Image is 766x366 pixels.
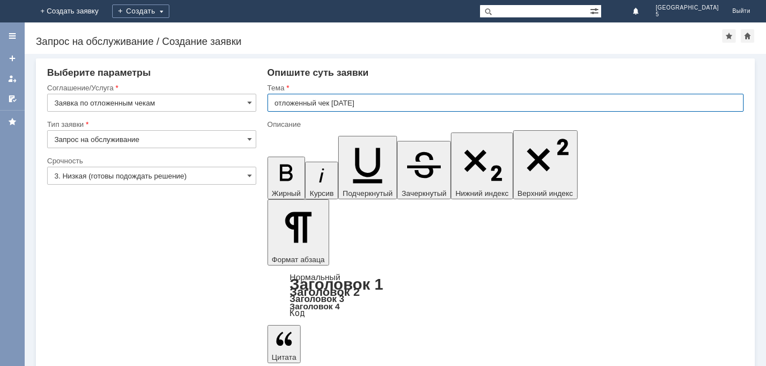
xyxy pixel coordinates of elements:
button: Жирный [267,157,306,199]
span: Выберите параметры [47,67,151,78]
span: 5 [656,11,719,18]
button: Подчеркнутый [338,136,397,199]
div: Соглашение/Услуга [47,84,254,91]
a: Код [290,308,305,318]
a: Мои согласования [3,90,21,108]
span: Нижний индекс [455,189,509,198]
span: Подчеркнутый [343,189,393,198]
div: Тема [267,84,741,91]
a: Нормальный [290,272,340,282]
button: Зачеркнутый [397,141,451,199]
div: Запрос на обслуживание / Создание заявки [36,36,722,47]
a: Создать заявку [3,49,21,67]
div: Сделать домашней страницей [741,29,754,43]
div: Описание [267,121,741,128]
span: Формат абзаца [272,255,325,264]
button: Курсив [305,162,338,199]
span: Опишите суть заявки [267,67,369,78]
span: Жирный [272,189,301,198]
button: Формат абзаца [267,199,329,266]
a: Заголовок 2 [290,285,360,298]
span: Верхний индекс [518,189,573,198]
div: Создать [112,4,169,18]
div: Формат абзаца [267,273,744,317]
button: Нижний индекс [451,132,513,199]
div: Тип заявки [47,121,254,128]
a: Заголовок 1 [290,276,384,293]
span: Зачеркнутый [402,189,446,198]
span: Курсив [310,189,334,198]
button: Цитата [267,325,301,363]
button: Верхний индекс [513,130,578,199]
div: Добавить в избранное [722,29,736,43]
span: Цитата [272,353,297,362]
span: [GEOGRAPHIC_DATA] [656,4,719,11]
a: Мои заявки [3,70,21,88]
a: Заголовок 3 [290,294,344,304]
span: Расширенный поиск [590,5,601,16]
a: Заголовок 4 [290,301,340,311]
div: Срочность [47,157,254,164]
